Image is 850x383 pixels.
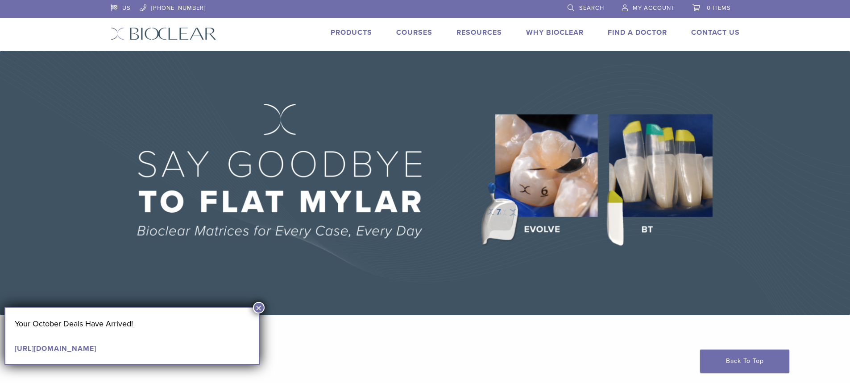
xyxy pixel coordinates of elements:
[331,28,372,37] a: Products
[396,28,432,37] a: Courses
[579,4,604,12] span: Search
[111,27,216,40] img: Bioclear
[526,28,584,37] a: Why Bioclear
[15,344,96,353] a: [URL][DOMAIN_NAME]
[633,4,675,12] span: My Account
[700,350,789,373] a: Back To Top
[707,4,731,12] span: 0 items
[15,317,249,330] p: Your October Deals Have Arrived!
[253,302,265,313] button: Close
[456,28,502,37] a: Resources
[608,28,667,37] a: Find A Doctor
[691,28,740,37] a: Contact Us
